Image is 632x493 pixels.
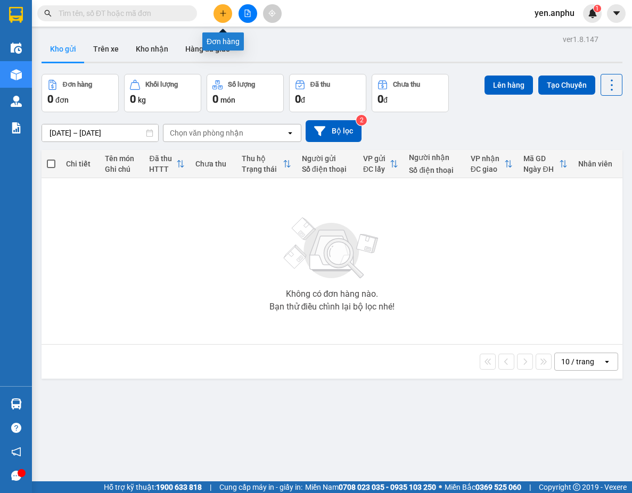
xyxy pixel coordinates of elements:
[595,5,599,12] span: 1
[104,481,202,493] span: Hỗ trợ kỹ thuật:
[475,483,521,491] strong: 0369 525 060
[42,36,85,62] button: Kho gửi
[573,483,580,491] span: copyright
[149,154,176,163] div: Đã thu
[594,5,601,12] sup: 1
[356,115,367,126] sup: 2
[9,7,23,23] img: logo-vxr
[138,96,146,104] span: kg
[358,150,404,178] th: Toggle SortBy
[156,483,202,491] strong: 1900 633 818
[149,165,176,173] div: HTTT
[11,423,21,433] span: question-circle
[105,165,138,173] div: Ghi chú
[295,93,301,105] span: 0
[301,96,305,104] span: đ
[195,160,231,168] div: Chưa thu
[523,165,559,173] div: Ngày ĐH
[144,150,190,178] th: Toggle SortBy
[286,290,379,298] div: Không có đơn hàng nào.
[409,153,459,162] div: Người nhận
[409,166,459,174] div: Số điện thoại
[170,128,243,138] div: Chọn văn phòng nhận
[363,165,390,173] div: ĐC lấy
[11,69,22,80] img: warehouse-icon
[471,154,505,163] div: VP nhận
[377,93,383,105] span: 0
[219,10,227,17] span: plus
[145,81,178,88] div: Khối lượng
[239,4,257,23] button: file-add
[47,93,53,105] span: 0
[526,6,583,20] span: yen.anphu
[439,485,442,489] span: ⚪️
[63,81,92,88] div: Đơn hàng
[607,4,626,23] button: caret-down
[302,165,352,173] div: Số điện thoại
[11,447,21,457] span: notification
[228,81,255,88] div: Số lượng
[244,10,251,17] span: file-add
[523,154,559,163] div: Mã GD
[268,10,276,17] span: aim
[263,4,282,23] button: aim
[393,81,420,88] div: Chưa thu
[207,74,284,112] button: Số lượng0món
[11,96,22,107] img: warehouse-icon
[212,93,218,105] span: 0
[236,150,297,178] th: Toggle SortBy
[310,81,330,88] div: Đã thu
[11,122,22,133] img: solution-icon
[603,357,611,366] svg: open
[220,96,235,104] span: món
[214,4,232,23] button: plus
[177,36,239,62] button: Hàng đã giao
[42,124,158,141] input: Select a date range.
[363,154,390,163] div: VP gửi
[105,154,138,163] div: Tên món
[289,74,366,112] button: Đã thu0đ
[11,471,21,481] span: message
[127,36,177,62] button: Kho nhận
[269,303,395,311] div: Bạn thử điều chỉnh lại bộ lọc nhé!
[518,150,572,178] th: Toggle SortBy
[485,76,533,95] button: Lên hàng
[383,96,388,104] span: đ
[42,74,119,112] button: Đơn hàng0đơn
[588,9,597,18] img: icon-new-feature
[219,481,302,493] span: Cung cấp máy in - giấy in:
[372,74,449,112] button: Chưa thu0đ
[339,483,436,491] strong: 0708 023 035 - 0935 103 250
[445,481,521,493] span: Miền Bắc
[130,93,136,105] span: 0
[85,36,127,62] button: Trên xe
[11,43,22,54] img: warehouse-icon
[210,481,211,493] span: |
[124,74,201,112] button: Khối lượng0kg
[44,10,52,17] span: search
[578,160,617,168] div: Nhân viên
[305,481,436,493] span: Miền Nam
[612,9,621,18] span: caret-down
[306,120,362,142] button: Bộ lọc
[55,96,69,104] span: đơn
[471,165,505,173] div: ĐC giao
[66,160,94,168] div: Chi tiết
[529,481,531,493] span: |
[59,7,184,19] input: Tìm tên, số ĐT hoặc mã đơn
[563,34,598,45] div: ver 1.8.147
[242,165,283,173] div: Trạng thái
[561,356,594,367] div: 10 / trang
[538,76,595,95] button: Tạo Chuyến
[278,211,385,286] img: svg+xml;base64,PHN2ZyBjbGFzcz0ibGlzdC1wbHVnX19zdmciIHhtbG5zPSJodHRwOi8vd3d3LnczLm9yZy8yMDAwL3N2Zy...
[242,154,283,163] div: Thu hộ
[465,150,519,178] th: Toggle SortBy
[302,154,352,163] div: Người gửi
[286,129,294,137] svg: open
[11,398,22,410] img: warehouse-icon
